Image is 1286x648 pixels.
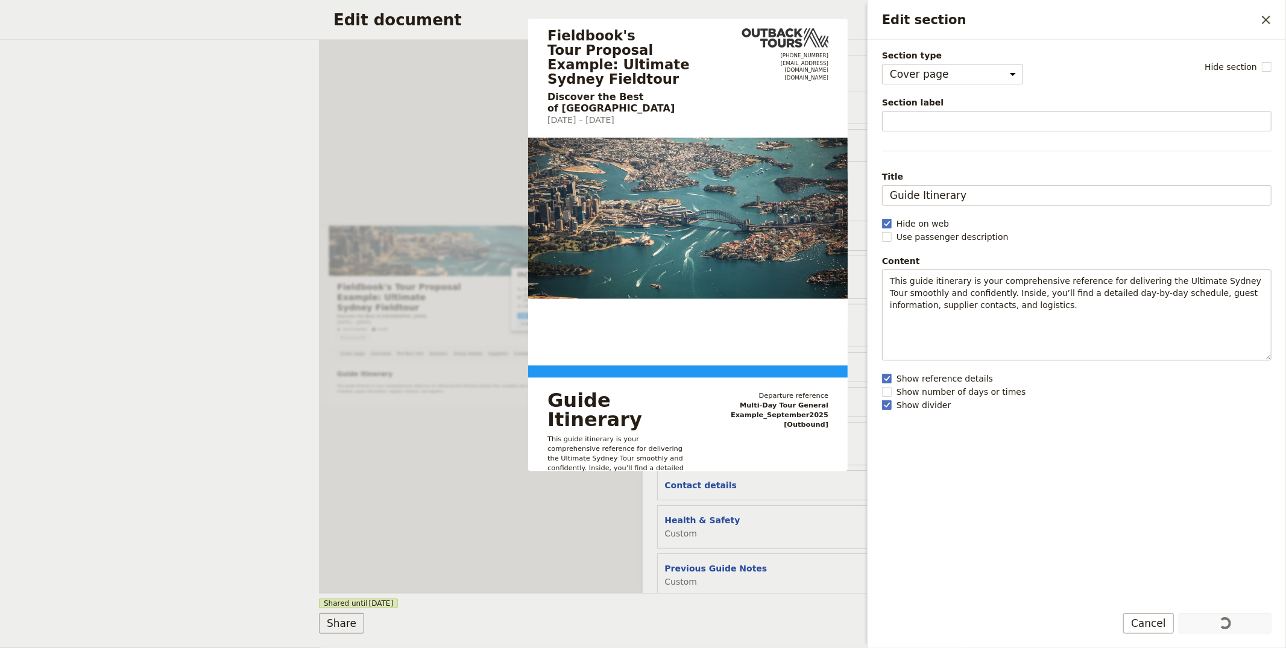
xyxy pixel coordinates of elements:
[742,28,828,48] img: Outback Tours logo
[369,599,394,608] span: [DATE]
[490,160,584,184] span: [EMAIL_ADDRESS][DOMAIN_NAME]
[490,146,567,158] span: [PHONE_NUMBER]
[742,60,828,73] a: sales@fieldbook.com
[319,599,398,608] span: Shared until
[613,188,640,215] img: Profile
[552,290,648,324] a: Health & Safety
[890,276,1264,310] span: This guide itinerary is your comprehensive reference for delivering the Ultimate Sydney Tour smoo...
[476,160,584,184] a: sales@fieldbook.com
[547,391,689,429] div: Guide Itinerary
[315,290,399,324] a: Group details
[882,96,1272,109] span: Section label
[476,111,584,135] img: Outback Tours logo
[708,391,828,400] span: Departure reference
[613,139,640,166] img: Profile
[665,514,740,526] button: Health & Safety
[117,290,180,324] a: Overview
[897,386,1026,398] span: Show number of days or times
[882,111,1272,131] input: Section label
[882,171,1272,183] span: Title
[665,479,737,491] button: Contact details
[897,373,993,385] span: Show reference details
[708,391,828,492] div: Multi-​Day Tour General Example_September2025 [Outbound]
[61,263,114,273] span: Download PDF
[319,613,364,634] button: Share
[547,435,688,491] span: This guide itinerary is your comprehensive reference for delivering the Ultimate Sydney Tour smoo...
[43,290,117,324] a: Cover page
[180,290,257,324] a: Pre-Tour Info
[547,28,729,86] h1: Fieldbook's Tour Proposal Example: Ultimate Sydney Fieldtour
[398,290,460,324] a: Suppliers
[43,210,432,224] p: Discover the Best of [GEOGRAPHIC_DATA]
[333,11,935,29] h2: Edit document
[882,49,1023,61] span: Section type
[649,207,719,219] span: [PERSON_NAME]
[742,75,828,81] a: https://fieldbook.com
[649,157,719,169] span: [PERSON_NAME]
[882,11,1256,29] h2: Edit section
[882,185,1272,206] input: Title
[897,399,951,411] span: Show divider
[547,115,614,125] span: [DATE] – [DATE]
[1123,613,1174,634] button: Cancel
[490,187,561,199] span: [DOMAIN_NAME]
[1205,61,1257,73] span: Hide section
[742,52,828,59] a: +61231 123 123
[648,290,772,324] a: Previous Guide Notes
[882,64,1023,84] select: Section type
[897,231,1009,243] span: Use passenger description
[897,218,949,230] span: Hide on web
[57,242,115,254] span: 10/15 booked
[460,290,552,324] a: Contact details
[141,242,165,254] span: 2 staff
[665,562,768,574] button: Previous Guide Notes
[43,261,122,275] button: ​Download PDF
[649,134,719,159] span: CEO at Fieldbook
[257,290,315,324] a: Itinerary
[43,379,719,401] span: This guide itinerary is your comprehensive reference for delivering the Ultimate Sydney Tour smoo...
[665,576,768,588] span: Custom
[476,228,546,242] a: Feedback Form
[882,255,1272,267] div: Content
[665,527,740,539] span: Custom
[476,146,584,158] a: +61231 123 123
[476,209,554,223] a: Open Group Chat
[476,187,584,199] a: fieldbook.com
[43,224,124,238] span: [DATE] – [DATE]
[1256,10,1276,30] button: Close drawer
[43,345,728,363] div: Guide Itinerary
[649,184,719,208] span: CTO at Fieldbook
[547,91,729,113] p: Discover the Best of [GEOGRAPHIC_DATA]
